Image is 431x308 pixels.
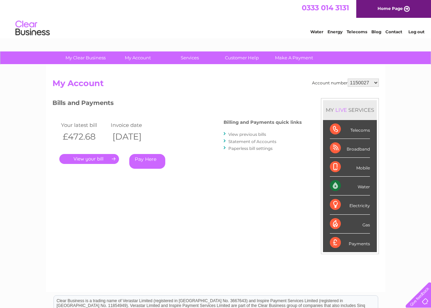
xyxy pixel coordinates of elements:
a: Statement of Accounts [228,139,276,144]
th: [DATE] [109,130,159,144]
div: Electricity [330,196,370,214]
div: Payments [330,234,370,252]
a: Make A Payment [266,51,322,64]
div: Broadband [330,139,370,158]
a: My Account [109,51,166,64]
a: My Clear Business [57,51,114,64]
a: Services [161,51,218,64]
td: Your latest bill [59,120,109,130]
div: Mobile [330,158,370,177]
a: Energy [327,29,343,34]
div: Water [330,177,370,196]
a: View previous bills [228,132,266,137]
a: Contact [385,29,402,34]
a: Telecoms [347,29,367,34]
div: Account number [312,79,379,87]
div: MY SERVICES [323,100,377,120]
div: Telecoms [330,120,370,139]
a: . [59,154,119,164]
div: Clear Business is a trading name of Verastar Limited (registered in [GEOGRAPHIC_DATA] No. 3667643... [54,4,378,33]
div: Gas [330,215,370,234]
a: Paperless bill settings [228,146,273,151]
a: Water [310,29,323,34]
div: LIVE [334,107,348,113]
a: Customer Help [214,51,270,64]
a: Log out [408,29,424,34]
td: Invoice date [109,120,159,130]
h3: Bills and Payments [52,98,302,110]
h2: My Account [52,79,379,92]
a: Pay Here [129,154,165,169]
th: £472.68 [59,130,109,144]
a: Blog [371,29,381,34]
img: logo.png [15,18,50,39]
a: 0333 014 3131 [302,3,349,12]
h4: Billing and Payments quick links [224,120,302,125]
